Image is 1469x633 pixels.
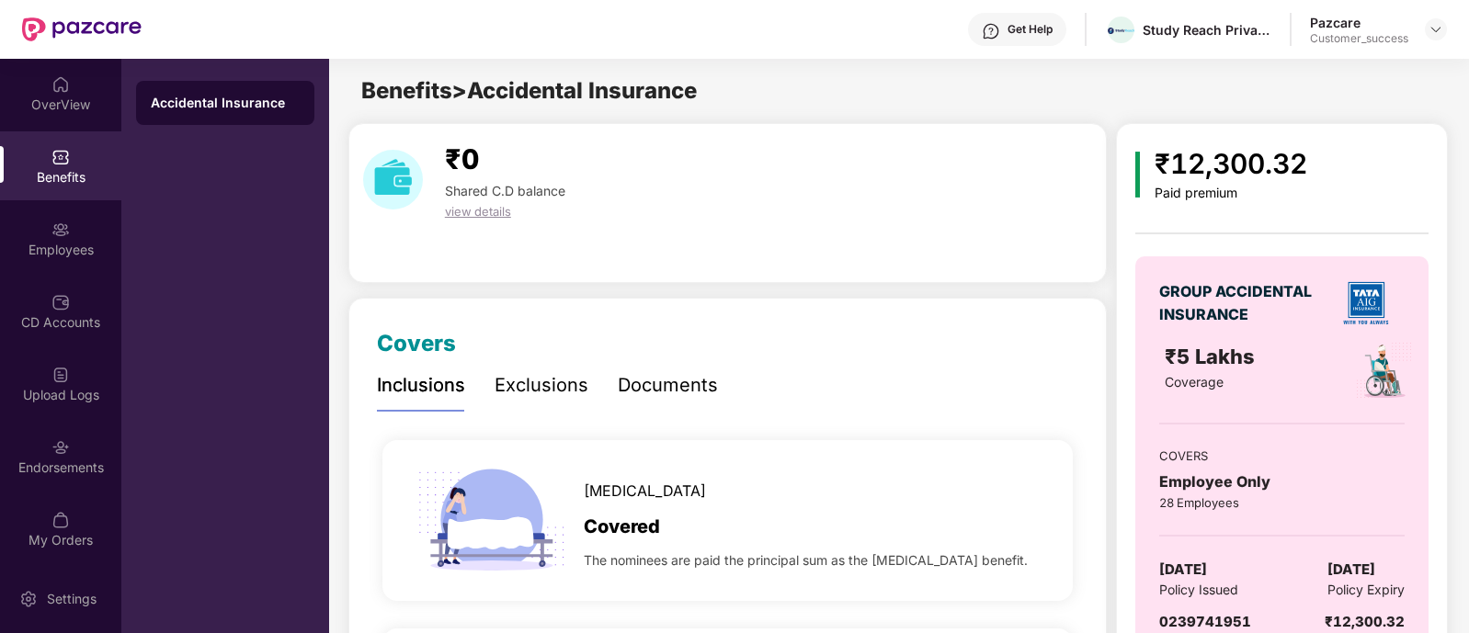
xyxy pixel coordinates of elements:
[584,550,1028,571] span: The nominees are paid the principal sum as the [MEDICAL_DATA] benefit.
[377,326,456,361] div: Covers
[1354,341,1414,401] img: policyIcon
[151,94,300,112] div: Accidental Insurance
[584,480,706,503] span: [MEDICAL_DATA]
[1155,142,1307,186] div: ₹12,300.32
[1165,345,1260,368] span: ₹5 Lakhs
[445,183,565,198] span: Shared C.D balance
[1159,613,1251,630] span: 0239741951
[982,22,1000,40] img: svg+xml;base64,PHN2ZyBpZD0iSGVscC0zMngzMiIgeG1sbnM9Imh0dHA6Ly93d3cudzMub3JnLzIwMDAvc3ZnIiB3aWR0aD...
[361,77,697,104] span: Benefits > Accidental Insurance
[1155,186,1307,201] div: Paid premium
[1327,580,1405,600] span: Policy Expiry
[51,366,70,384] img: svg+xml;base64,PHN2ZyBpZD0iVXBsb2FkX0xvZ3MiIGRhdGEtbmFtZT0iVXBsb2FkIExvZ3MiIHhtbG5zPSJodHRwOi8vd3...
[1143,21,1271,39] div: Study Reach Private Limited
[445,204,511,219] span: view details
[1159,470,1405,493] div: Employee Only
[1429,22,1443,37] img: svg+xml;base64,PHN2ZyBpZD0iRHJvcGRvd24tMzJ4MzIiIHhtbG5zPSJodHRwOi8vd3d3LnczLm9yZy8yMDAwL3N2ZyIgd2...
[1159,446,1405,465] div: COVERS
[1159,580,1238,600] span: Policy Issued
[411,440,573,602] img: icon
[1165,374,1224,390] span: Coverage
[1310,14,1408,31] div: Pazcare
[51,293,70,311] img: svg+xml;base64,PHN2ZyBpZD0iQ0RfQWNjb3VudHMiIGRhdGEtbmFtZT0iQ0QgQWNjb3VudHMiIHhtbG5zPSJodHRwOi8vd3...
[1310,31,1408,46] div: Customer_success
[377,371,465,400] div: Inclusions
[22,17,142,41] img: New Pazcare Logo
[1159,559,1207,581] span: [DATE]
[1108,28,1134,34] img: StudyReach%20Logo%202%20Small%20(1)%20(1).png
[19,590,38,608] img: svg+xml;base64,PHN2ZyBpZD0iU2V0dGluZy0yMHgyMCIgeG1sbnM9Imh0dHA6Ly93d3cudzMub3JnLzIwMDAvc3ZnIiB3aW...
[584,513,660,541] span: Covered
[41,590,102,608] div: Settings
[618,371,718,400] div: Documents
[51,148,70,166] img: svg+xml;base64,PHN2ZyBpZD0iQmVuZWZpdHMiIHhtbG5zPSJodHRwOi8vd3d3LnczLm9yZy8yMDAwL3N2ZyIgd2lkdGg9Ij...
[445,142,479,175] span: ₹0
[51,511,70,529] img: svg+xml;base64,PHN2ZyBpZD0iTXlfT3JkZXJzIiBkYXRhLW5hbWU9Ik15IE9yZGVycyIgeG1sbnM9Imh0dHA6Ly93d3cudz...
[1327,559,1375,581] span: [DATE]
[1135,152,1140,198] img: icon
[51,438,70,457] img: svg+xml;base64,PHN2ZyBpZD0iRW5kb3JzZW1lbnRzIiB4bWxucz0iaHR0cDovL3d3dy53My5vcmcvMjAwMC9zdmciIHdpZH...
[363,150,423,209] img: download
[1325,611,1405,633] div: ₹12,300.32
[1159,280,1320,326] div: GROUP ACCIDENTAL INSURANCE
[495,371,588,400] div: Exclusions
[1159,493,1405,512] div: 28 Employees
[1008,22,1053,37] div: Get Help
[51,220,70,239] img: svg+xml;base64,PHN2ZyBpZD0iRW1wbG95ZWVzIiB4bWxucz0iaHR0cDovL3d3dy53My5vcmcvMjAwMC9zdmciIHdpZHRoPS...
[1334,271,1398,335] img: insurerLogo
[51,75,70,94] img: svg+xml;base64,PHN2ZyBpZD0iSG9tZSIgeG1sbnM9Imh0dHA6Ly93d3cudzMub3JnLzIwMDAvc3ZnIiB3aWR0aD0iMjAiIG...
